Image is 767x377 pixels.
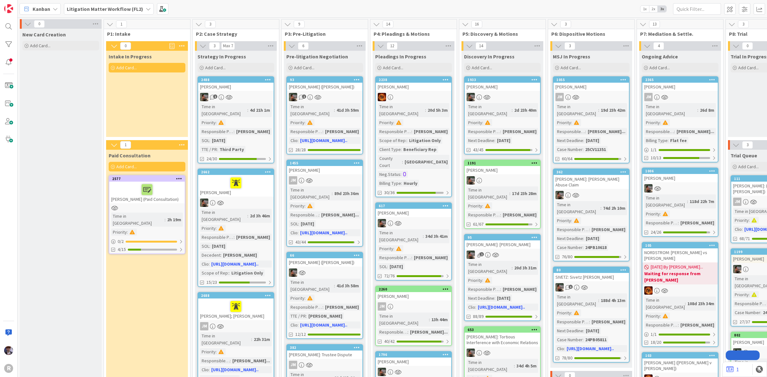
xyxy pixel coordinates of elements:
[198,169,274,197] div: 2662[PERSON_NAME]
[510,190,538,197] div: 17d 23h 28m
[698,107,716,114] div: 26d 8m
[378,146,401,153] div: Client Type
[198,199,274,207] div: MW
[465,77,540,83] div: 1933
[376,77,451,91] div: 2238[PERSON_NAME]
[583,235,584,242] span: :
[287,253,362,258] div: 66
[562,253,572,260] span: 76/80
[67,6,143,12] b: Litigation Matter Workflow (FL2)
[378,103,425,117] div: Time in [GEOGRAPHIC_DATA]
[465,235,540,240] div: 95
[555,103,598,117] div: Time in [GEOGRAPHIC_DATA]
[465,160,540,174] div: 1191[PERSON_NAME]
[467,103,512,117] div: Time in [GEOGRAPHIC_DATA]
[198,83,274,91] div: [PERSON_NAME]
[584,137,601,144] div: [DATE]
[375,202,452,281] a: 617[PERSON_NAME]MWTime in [GEOGRAPHIC_DATA]:34d 3h 41mPriority:Responsible Paralegal:[PERSON_NAME...
[198,93,274,101] div: MW
[300,230,347,236] a: [URL][DOMAIN_NAME]..
[295,147,306,153] span: 28/28
[583,146,584,153] span: :
[697,107,698,114] span: :
[642,93,718,101] div: JM
[290,161,362,165] div: 1455
[464,160,541,229] a: 1191[PERSON_NAME]MWTime in [GEOGRAPHIC_DATA]:17d 23h 28mPriority:Responsible Paralegal:[PERSON_NA...
[642,248,718,262] div: NORDSTROM: [PERSON_NAME] vs [PERSON_NAME]
[464,234,541,321] a: 95[PERSON_NAME]: [PERSON_NAME]MWTime in [GEOGRAPHIC_DATA]:20d 3h 31mPriority:Responsible Paralega...
[555,217,571,224] div: Priority
[116,65,137,71] span: Add Card...
[669,137,688,144] div: Flat fee
[200,209,247,223] div: Time in [GEOGRAPHIC_DATA]
[287,77,362,83] div: 93
[289,220,298,227] div: SOL
[500,211,501,218] span: :
[738,65,759,71] span: Add Card...
[554,77,629,91] div: 1055[PERSON_NAME]
[562,155,572,162] span: 60/64
[305,119,306,126] span: :
[206,155,217,162] span: 24/30
[198,77,274,91] div: 2488[PERSON_NAME]
[302,94,306,99] span: 1
[290,78,362,82] div: 93
[112,177,185,181] div: 2577
[376,203,451,209] div: 617
[465,251,540,259] div: MW
[554,191,629,199] div: MW
[467,211,500,218] div: Responsible Paralegal
[465,83,540,91] div: [PERSON_NAME]
[642,242,718,347] a: 105NORDSTROM: [PERSON_NAME] vs [PERSON_NAME][DATE] By [PERSON_NAME]...Waiting for response from [...
[412,128,449,135] div: [PERSON_NAME]
[464,76,541,155] a: 1933[PERSON_NAME]MWTime in [GEOGRAPHIC_DATA]:2d 23h 40mPriority:Responsible Paralegal:[PERSON_NAM...
[554,169,629,189] div: 362[PERSON_NAME]: [PERSON_NAME] Abuse Claim
[287,258,362,267] div: [PERSON_NAME] ([PERSON_NAME])
[403,158,449,165] div: [GEOGRAPHIC_DATA]
[216,225,217,232] span: :
[378,219,386,227] img: MW
[402,180,419,187] div: Hourly
[468,78,540,82] div: 1933
[651,147,657,153] span: 1 / 1
[583,244,584,251] span: :
[554,93,629,101] div: JM
[198,77,274,83] div: 2488
[332,190,333,197] span: :
[200,252,221,259] div: Decedent
[644,219,678,226] div: Responsible Paralegal
[248,212,272,219] div: 2d 3h 46m
[675,128,716,135] div: [PERSON_NAME]...
[287,93,362,101] div: MW
[554,77,629,83] div: 1055
[298,220,299,227] span: :
[402,146,438,153] div: Beneficiary Rep
[221,252,221,259] span: :
[480,252,484,256] span: 1
[673,3,721,15] input: Quick Filter...
[644,184,653,192] img: MW
[378,93,386,101] img: TR
[642,146,718,154] div: 1/1
[376,93,451,101] div: TR
[33,5,50,13] span: Kanban
[555,93,564,101] div: JM
[378,254,411,261] div: Responsible Paralegal
[501,128,538,135] div: [PERSON_NAME]
[467,176,475,185] img: MW
[642,184,718,192] div: MW
[286,252,363,339] a: 66[PERSON_NAME] ([PERSON_NAME])MWTime in [GEOGRAPHIC_DATA]:41d 3h 58mPriority:Responsible Paraleg...
[247,212,248,219] span: :
[644,137,668,144] div: Billing Type
[642,83,718,91] div: [PERSON_NAME]
[687,198,688,205] span: :
[660,210,661,217] span: :
[600,205,601,212] span: :
[295,239,306,245] span: 43/44
[200,225,216,232] div: Priority
[298,229,298,236] span: :
[287,253,362,267] div: 66[PERSON_NAME] ([PERSON_NAME])
[286,160,363,247] a: 1455[PERSON_NAME]JMTime in [GEOGRAPHIC_DATA]:89d 23h 36mPriority:Responsible Paralegal:[PERSON_NA...
[738,164,759,170] span: Add Card...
